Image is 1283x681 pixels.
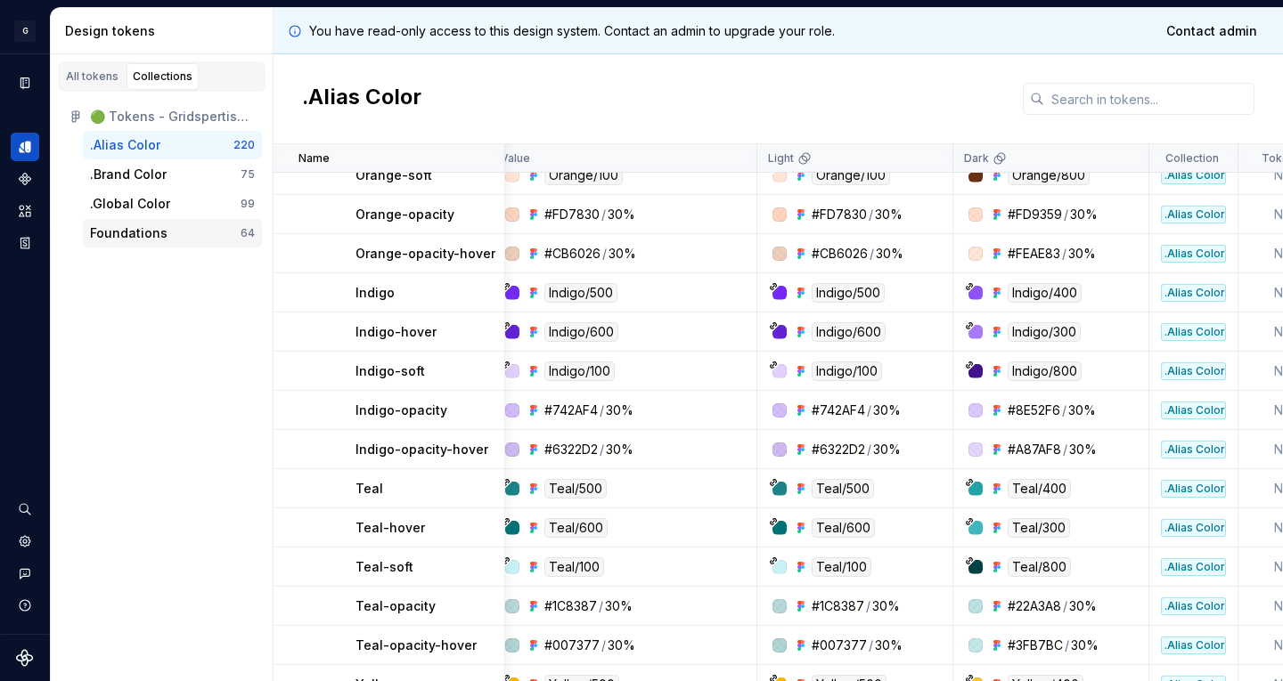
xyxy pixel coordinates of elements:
[65,22,266,40] div: Design tokens
[544,322,618,342] div: Indigo/600
[1161,558,1226,576] div: .Alias Color
[812,518,875,538] div: Teal/600
[875,636,903,654] div: 30%
[233,138,255,152] div: 220
[11,495,39,523] button: Search ⌘K
[241,226,255,240] div: 64
[601,206,606,223] div: /
[83,160,262,189] button: .Brand Color75
[1161,323,1226,341] div: .Alias Color
[608,206,635,223] div: 30%
[1165,151,1219,166] p: Collection
[600,441,604,458] div: /
[90,136,160,154] div: .Alias Color
[1161,519,1226,537] div: .Alias Color
[355,362,425,380] p: Indigo-soft
[355,558,413,576] p: Teal-soft
[873,441,901,458] div: 30%
[812,206,867,223] div: #FD7830
[355,597,436,615] p: Teal-opacity
[606,401,633,419] div: 30%
[1069,597,1097,615] div: 30%
[964,151,989,166] p: Dark
[1008,401,1060,419] div: #8E52F6
[1161,245,1226,263] div: .Alias Color
[90,166,167,183] div: .Brand Color
[876,245,903,263] div: 30%
[1063,441,1067,458] div: /
[812,245,868,263] div: #CB6026
[1161,597,1226,615] div: .Alias Color
[355,480,383,498] p: Teal
[1064,206,1068,223] div: /
[11,229,39,257] a: Storybook stories
[16,649,34,667] svg: Supernova Logo
[83,219,262,247] a: Foundations64
[1008,636,1063,654] div: #3FB7BC
[544,283,617,303] div: Indigo/500
[544,479,607,499] div: Teal/500
[11,527,39,555] a: Settings
[355,401,447,419] p: Indigo-opacity
[1008,597,1061,615] div: #22A3A8
[11,133,39,161] a: Design tokens
[867,401,871,419] div: /
[11,69,39,97] a: Documentation
[1069,441,1097,458] div: 30%
[812,322,886,342] div: Indigo/600
[355,441,488,458] p: Indigo-opacity-hover
[1062,401,1066,419] div: /
[1161,636,1226,654] div: .Alias Color
[1161,284,1226,302] div: .Alias Color
[83,190,262,218] button: .Global Color99
[355,245,495,263] p: Orange-opacity-hover
[609,245,636,263] div: 30%
[599,597,603,615] div: /
[1071,636,1099,654] div: 30%
[812,597,864,615] div: #1C8387
[1044,83,1254,115] input: Search in tokens...
[1008,283,1082,303] div: Indigo/400
[768,151,794,166] p: Light
[544,361,615,381] div: Indigo/100
[1068,401,1096,419] div: 30%
[1062,245,1066,263] div: /
[11,165,39,193] a: Components
[812,166,890,185] div: Orange/100
[812,636,867,654] div: #007377
[4,12,46,50] button: G
[1008,557,1071,577] div: Teal/800
[544,206,600,223] div: #FD7830
[355,519,425,537] p: Teal-hover
[1008,166,1090,185] div: Orange/800
[544,166,623,185] div: Orange/100
[11,559,39,588] button: Contact support
[355,284,395,302] p: Indigo
[309,22,835,40] p: You have read-only access to this design system. Contact an admin to upgrade your role.
[544,441,598,458] div: #6322D2
[1008,245,1060,263] div: #FEAE83
[812,557,871,577] div: Teal/100
[544,518,608,538] div: Teal/600
[1008,518,1070,538] div: Teal/300
[1161,441,1226,458] div: .Alias Color
[1008,441,1061,458] div: #A87AF8
[600,401,604,419] div: /
[875,206,903,223] div: 30%
[602,245,607,263] div: /
[11,197,39,225] a: Assets
[1161,166,1226,184] div: .Alias Color
[1161,480,1226,498] div: .Alias Color
[872,597,900,615] div: 30%
[1166,22,1257,40] span: Contact admin
[1155,15,1269,47] a: Contact admin
[544,245,601,263] div: #CB6026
